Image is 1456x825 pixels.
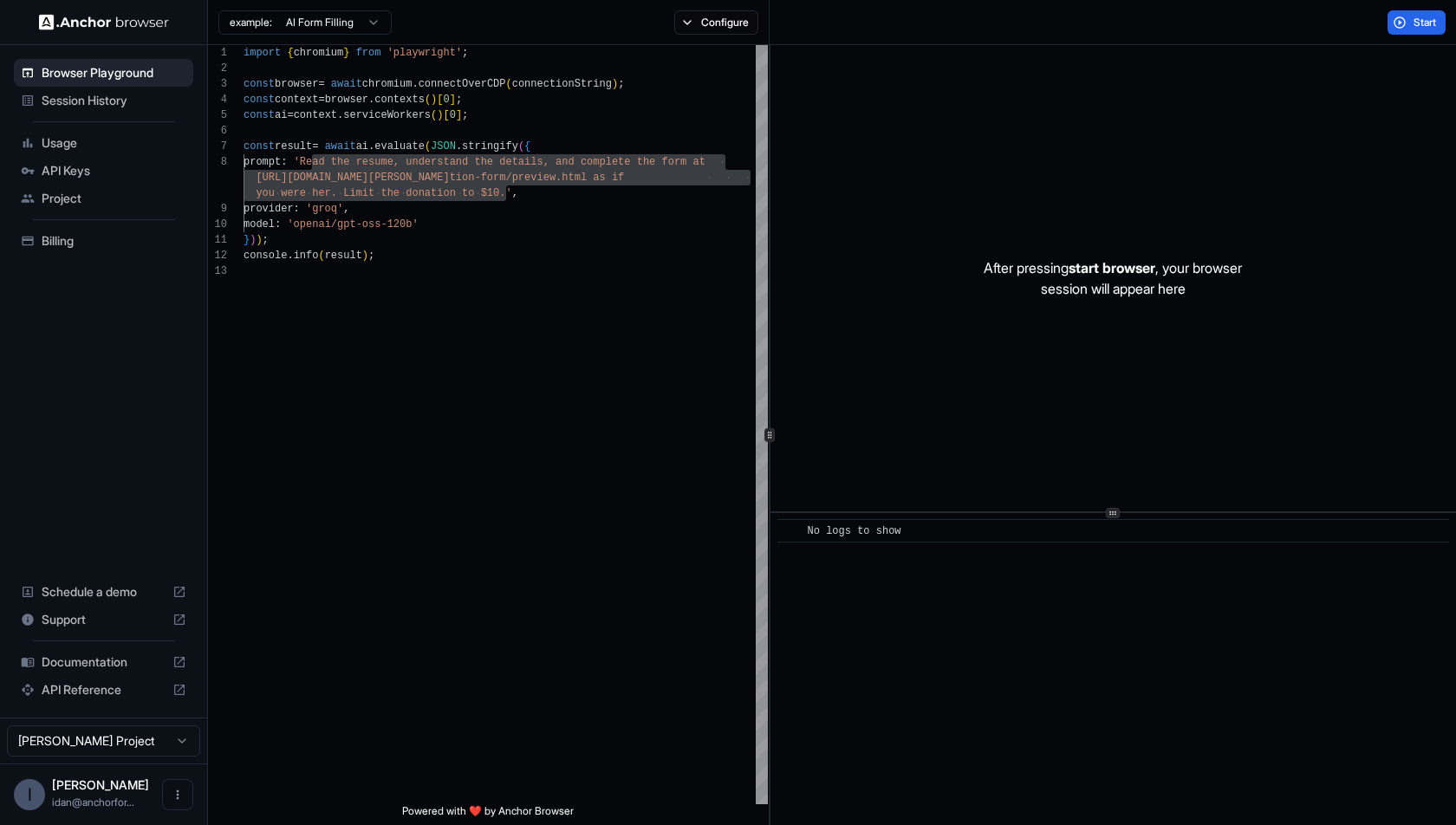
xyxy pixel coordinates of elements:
span: , [512,187,518,199]
span: you were her. Limit the donation to $10.' [256,187,511,199]
div: Billing [14,227,193,255]
span: idan@anchorforge.io [52,796,134,809]
span: ) [362,250,368,262]
span: context [294,109,337,121]
span: start browser [1069,259,1155,276]
span: ) [250,234,256,246]
span: ) [256,234,262,246]
span: stringify [462,140,518,153]
span: ] [456,109,462,121]
span: const [244,140,275,153]
span: } [244,234,250,246]
span: No logs to show [808,525,901,537]
span: } [343,47,349,59]
span: info [294,250,319,262]
div: 2 [208,61,227,76]
span: { [524,140,530,153]
button: Open menu [162,779,193,810]
span: ( [318,250,324,262]
span: tion-form/preview.html as if [450,172,625,184]
span: : [294,203,300,215]
span: Usage [42,134,186,152]
span: ​ [786,523,795,540]
span: ; [462,47,468,59]
span: = [312,140,318,153]
span: ; [462,109,468,121]
span: : [281,156,287,168]
div: I [14,779,45,810]
span: ; [368,250,374,262]
span: = [318,78,324,90]
span: const [244,94,275,106]
span: await [325,140,356,153]
span: = [318,94,324,106]
div: 5 [208,107,227,123]
span: prompt [244,156,281,168]
span: import [244,47,281,59]
span: [ [437,94,443,106]
span: browser [325,94,368,106]
span: ( [431,109,437,121]
span: ( [425,94,431,106]
span: . [412,78,418,90]
span: from [356,47,381,59]
span: . [456,140,462,153]
div: 7 [208,139,227,154]
span: browser [275,78,318,90]
div: 10 [208,217,227,232]
div: 13 [208,263,227,279]
span: = [287,109,293,121]
div: 12 [208,248,227,263]
span: connectionString [512,78,612,90]
span: Powered with ❤️ by Anchor Browser [402,804,574,825]
span: ) [431,94,437,106]
span: JSON [431,140,456,153]
span: ; [618,78,624,90]
button: Start [1388,10,1446,35]
span: ) [612,78,618,90]
span: result [275,140,312,153]
span: Billing [42,232,186,250]
span: 0 [443,94,449,106]
span: ai [275,109,287,121]
span: provider [244,203,294,215]
span: contexts [374,94,425,106]
span: . [368,94,374,106]
span: , [343,203,349,215]
span: lete the form at [606,156,705,168]
div: Session History [14,87,193,114]
span: Documentation [42,653,166,671]
span: 'Read the resume, understand the details, and comp [294,156,606,168]
span: { [287,47,293,59]
span: API Reference [42,681,166,698]
span: console [244,250,287,262]
span: ) [437,109,443,121]
span: result [325,250,362,262]
span: 'playwright' [387,47,462,59]
span: serviceWorkers [343,109,431,121]
span: connectOverCDP [419,78,506,90]
div: 6 [208,123,227,139]
span: ; [456,94,462,106]
span: ; [263,234,269,246]
span: Project [42,190,186,207]
div: 9 [208,201,227,217]
span: await [331,78,362,90]
span: 'groq' [306,203,343,215]
span: example: [230,16,272,29]
span: Browser Playground [42,64,186,81]
div: 11 [208,232,227,248]
div: API Reference [14,676,193,704]
span: [ [443,109,449,121]
span: model [244,218,275,231]
span: [URL][DOMAIN_NAME][PERSON_NAME] [256,172,449,184]
div: 3 [208,76,227,92]
span: Start [1414,16,1438,29]
div: Browser Playground [14,59,193,87]
div: 8 [208,154,227,170]
span: Session History [42,92,186,109]
button: Configure [674,10,758,35]
span: ( [506,78,512,90]
div: Documentation [14,648,193,676]
span: ( [425,140,431,153]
